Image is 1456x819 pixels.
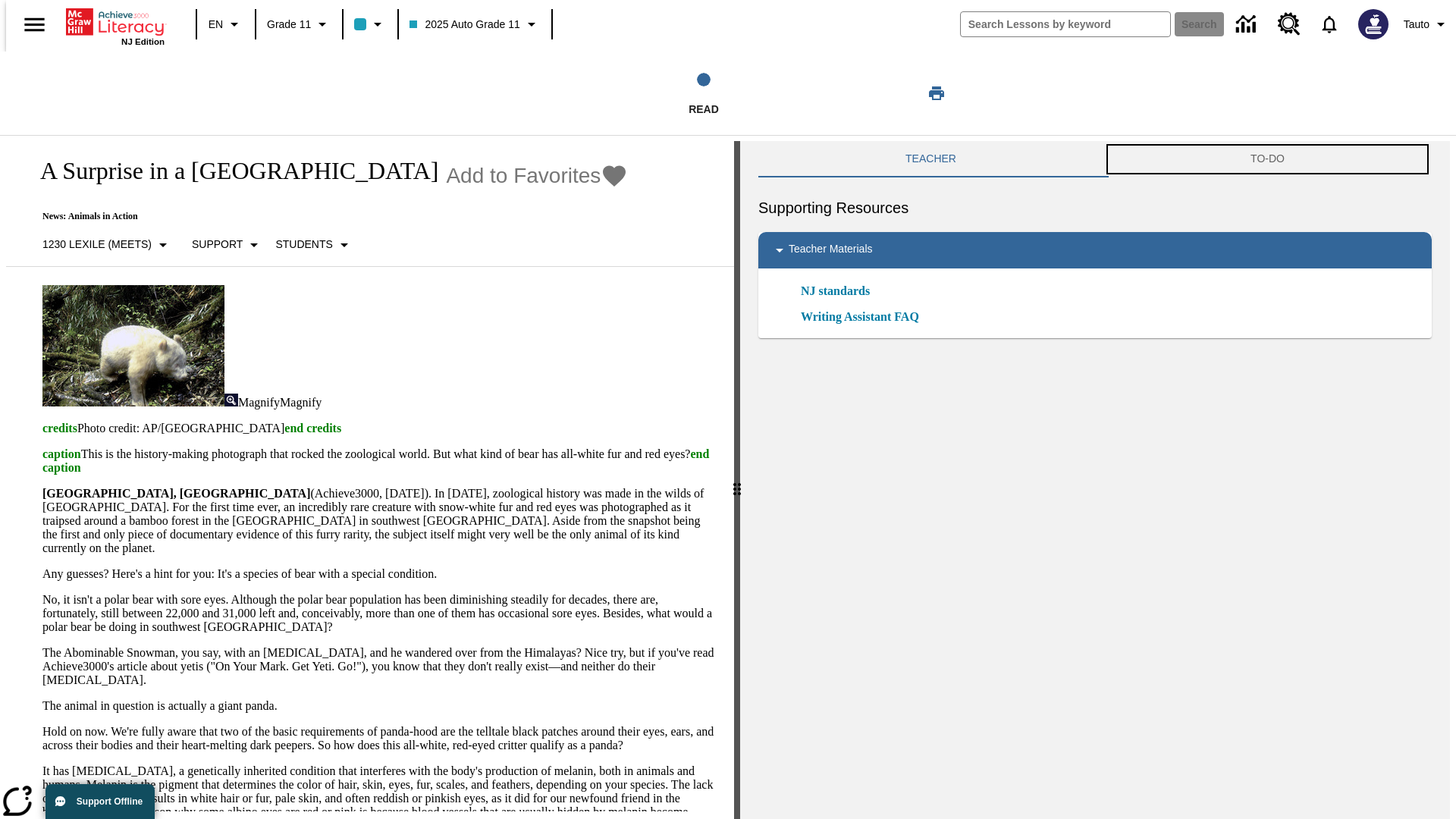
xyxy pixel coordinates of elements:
h6: Supporting Resources [758,196,1432,220]
span: credits [42,422,77,435]
p: The Abominable Snowman, you say, with an [MEDICAL_DATA], and he wandered over from the Himalayas?... [42,646,716,687]
span: Grade 11 [267,17,311,33]
p: No, it isn't a polar bear with sore eyes. Although the polar bear population has been diminishing... [42,593,716,634]
span: Add to Favorites [446,164,601,188]
span: Magnify [238,396,280,409]
p: Support [192,237,243,253]
button: Class color is light blue. Change class color [348,11,393,38]
img: albino pandas in China are sometimes mistaken for polar bears [42,285,224,406]
p: News: Animals in Action [24,211,628,222]
span: Magnify [280,396,322,409]
p: This is the history-making photograph that rocked the zoological world. But what kind of bear has... [42,447,716,475]
button: Language: EN, Select a language [202,11,250,38]
p: (Achieve3000, [DATE]). In [DATE], zoological history was made in the wilds of [GEOGRAPHIC_DATA]. ... [42,487,716,555]
span: NJ Edition [121,37,165,46]
div: Home [66,5,165,46]
p: Students [275,237,332,253]
button: Select Lexile, 1230 Lexile (Meets) [36,231,178,259]
img: Magnify [224,394,238,406]
button: Add to Favorites - A Surprise in a Bamboo Forest [446,162,628,189]
button: Scaffolds, Support [186,231,269,259]
button: Open side menu [12,2,57,47]
strong: [GEOGRAPHIC_DATA], [GEOGRAPHIC_DATA] [42,487,310,500]
p: Any guesses? Here's a hint for you: It's a species of bear with a special condition. [42,567,716,581]
a: Data Center [1227,4,1269,45]
span: EN [209,17,223,33]
button: Grade: Grade 11, Select a grade [261,11,337,38]
a: Resource Center, Will open in new tab [1269,4,1310,45]
div: Press Enter or Spacebar and then press right and left arrow keys to move the slider [734,141,740,819]
button: TO-DO [1103,141,1432,177]
a: Notifications [1310,5,1349,44]
span: caption [42,447,81,460]
h1: A Surprise in a [GEOGRAPHIC_DATA] [24,157,438,185]
span: Support Offline [77,796,143,807]
button: Select a new avatar [1349,5,1398,44]
div: reading [6,141,734,811]
span: Read [689,103,719,115]
input: search field [961,12,1170,36]
button: Class: 2025 Auto Grade 11, Select your class [403,11,546,38]
button: Print [912,80,961,107]
p: The animal in question is actually a giant panda. [42,699,716,713]
button: Read step 1 of 1 [507,52,900,135]
div: Instructional Panel Tabs [758,141,1432,177]
p: Teacher Materials [789,241,873,259]
button: Support Offline [45,784,155,819]
div: activity [740,141,1450,819]
span: end credits [284,422,341,435]
button: Select Student [269,231,359,259]
span: 2025 Auto Grade 11 [409,17,519,33]
span: end caption [42,447,709,474]
p: Photo credit: AP/[GEOGRAPHIC_DATA] [42,422,716,435]
img: Avatar [1358,9,1389,39]
a: NJ standards [801,282,879,300]
a: Writing Assistant FAQ [801,308,928,326]
span: Tauto [1404,17,1429,33]
p: Hold on now. We're fully aware that two of the basic requirements of panda-hood are the telltale ... [42,725,716,752]
div: Teacher Materials [758,232,1432,268]
button: Teacher [758,141,1103,177]
p: 1230 Lexile (Meets) [42,237,152,253]
button: Profile/Settings [1398,11,1456,38]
